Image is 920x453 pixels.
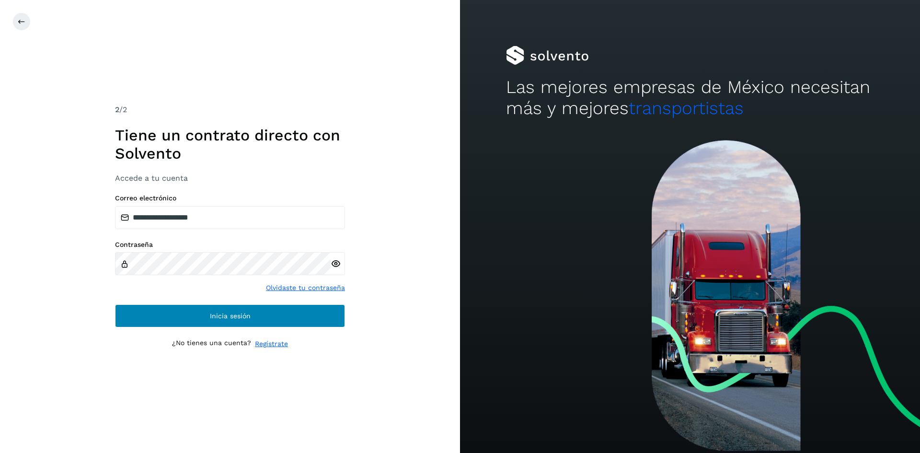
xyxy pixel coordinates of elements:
span: 2 [115,105,119,114]
span: transportistas [629,98,744,118]
span: Inicia sesión [210,313,251,319]
label: Contraseña [115,241,345,249]
a: Olvidaste tu contraseña [266,283,345,293]
h1: Tiene un contrato directo con Solvento [115,126,345,163]
a: Regístrate [255,339,288,349]
label: Correo electrónico [115,194,345,202]
p: ¿No tienes una cuenta? [172,339,251,349]
button: Inicia sesión [115,304,345,327]
h3: Accede a tu cuenta [115,174,345,183]
h2: Las mejores empresas de México necesitan más y mejores [506,77,874,119]
div: /2 [115,104,345,116]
